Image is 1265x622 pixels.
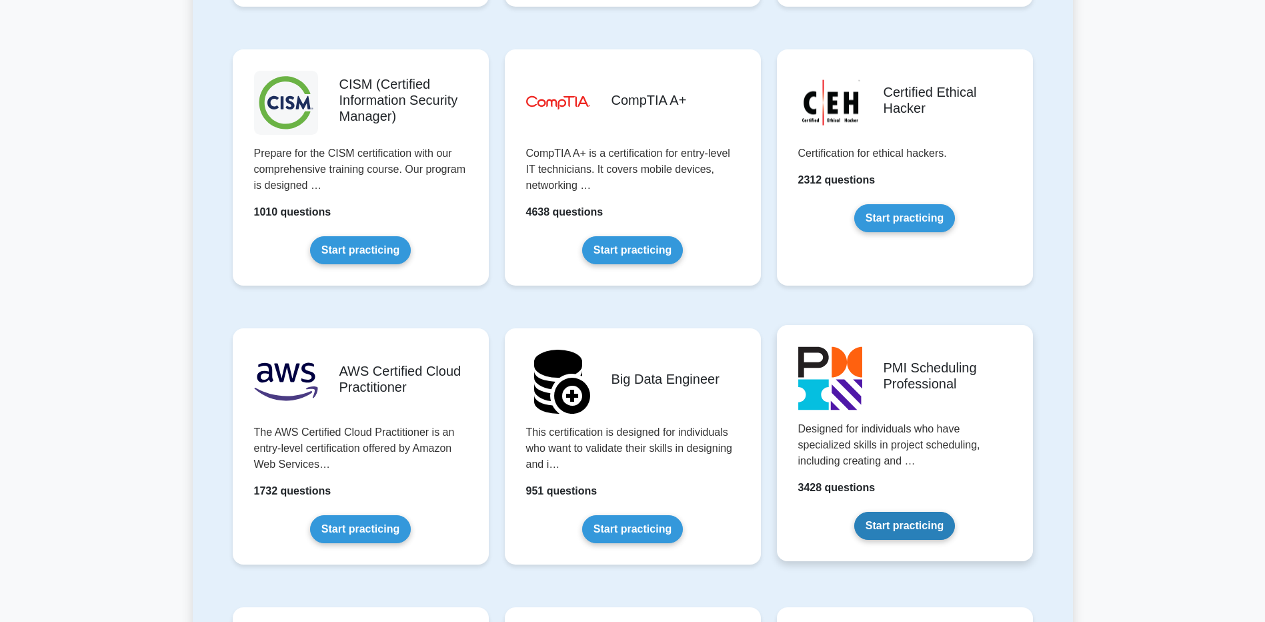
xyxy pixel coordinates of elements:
[310,236,411,264] a: Start practicing
[854,204,955,232] a: Start practicing
[854,512,955,540] a: Start practicing
[582,236,683,264] a: Start practicing
[582,515,683,543] a: Start practicing
[310,515,411,543] a: Start practicing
